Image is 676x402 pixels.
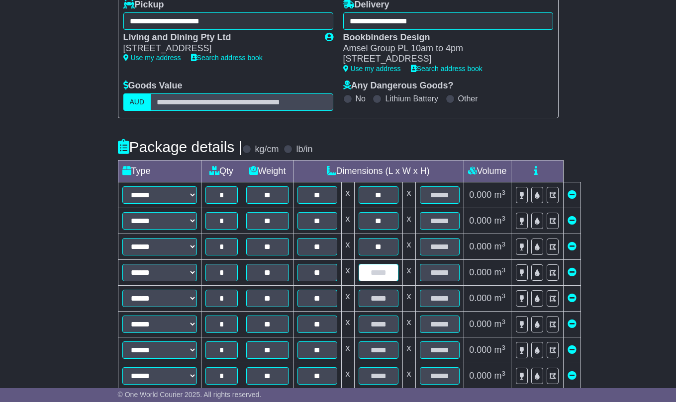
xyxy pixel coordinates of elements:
[343,80,454,91] label: Any Dangerous Goods?
[494,345,505,355] span: m
[469,319,491,329] span: 0.000
[356,94,366,103] label: No
[469,371,491,381] span: 0.000
[123,80,183,91] label: Goods Value
[494,216,505,226] span: m
[501,215,505,222] sup: 3
[118,139,243,155] h4: Package details |
[343,32,543,43] div: Bookbinders Design
[469,345,491,355] span: 0.000
[464,161,511,182] td: Volume
[402,208,415,234] td: x
[341,234,354,260] td: x
[458,94,478,103] label: Other
[568,345,577,355] a: Remove this item
[469,293,491,303] span: 0.000
[341,208,354,234] td: x
[494,371,505,381] span: m
[402,286,415,312] td: x
[296,144,312,155] label: lb/in
[341,182,354,208] td: x
[341,260,354,286] td: x
[402,312,415,337] td: x
[242,161,293,182] td: Weight
[402,234,415,260] td: x
[293,161,464,182] td: Dimensions (L x W x H)
[469,190,491,200] span: 0.000
[501,266,505,274] sup: 3
[568,241,577,251] a: Remove this item
[501,370,505,377] sup: 3
[494,190,505,200] span: m
[201,161,242,182] td: Qty
[494,267,505,277] span: m
[123,54,181,62] a: Use my address
[402,363,415,389] td: x
[568,293,577,303] a: Remove this item
[568,216,577,226] a: Remove this item
[469,241,491,251] span: 0.000
[568,190,577,200] a: Remove this item
[402,337,415,363] td: x
[402,260,415,286] td: x
[341,337,354,363] td: x
[501,292,505,300] sup: 3
[501,189,505,196] sup: 3
[568,371,577,381] a: Remove this item
[118,391,262,399] span: © One World Courier 2025. All rights reserved.
[341,312,354,337] td: x
[494,293,505,303] span: m
[118,161,201,182] td: Type
[494,319,505,329] span: m
[469,267,491,277] span: 0.000
[123,32,315,43] div: Living and Dining Pty Ltd
[568,319,577,329] a: Remove this item
[568,267,577,277] a: Remove this item
[255,144,279,155] label: kg/cm
[343,65,401,73] a: Use my address
[411,65,483,73] a: Search address book
[343,43,543,54] div: Amsel Group PL 10am to 4pm
[501,318,505,325] sup: 3
[402,182,415,208] td: x
[385,94,438,103] label: Lithium Battery
[501,241,505,248] sup: 3
[341,363,354,389] td: x
[341,286,354,312] td: x
[469,216,491,226] span: 0.000
[123,93,151,111] label: AUD
[501,344,505,351] sup: 3
[123,43,315,54] div: [STREET_ADDRESS]
[191,54,263,62] a: Search address book
[494,241,505,251] span: m
[343,54,543,65] div: [STREET_ADDRESS]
